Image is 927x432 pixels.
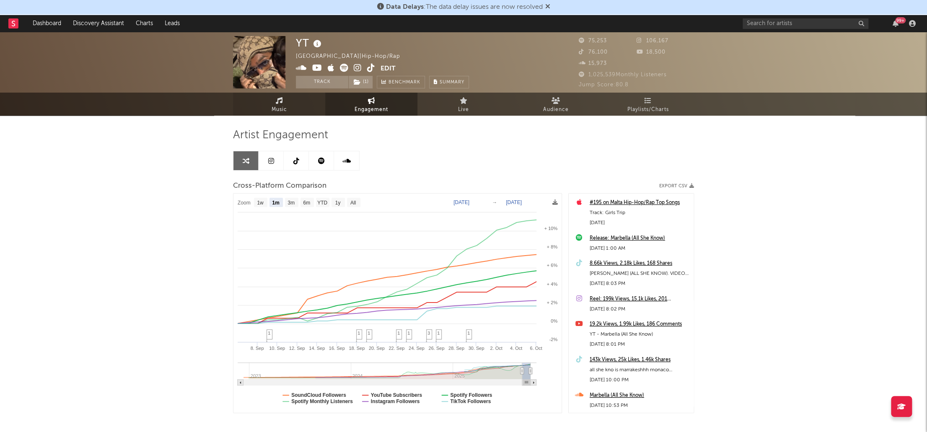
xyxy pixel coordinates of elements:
div: Track: Girls Trip [590,208,689,218]
text: All [350,200,356,206]
text: + 2% [547,300,558,305]
span: 1 [368,331,370,336]
a: 19.2k Views, 1.99k Likes, 186 Comments [590,319,689,329]
span: 75,253 [579,38,607,44]
text: [DATE] [506,199,522,205]
span: Data Delays [386,4,424,10]
text: 28. Sep [448,346,464,351]
div: [PERSON_NAME] (ALL SHE KNOW). VIDEO OUT RN. SONG EVERYWHERE @ MIDNIGHT #yt #oi #marbella [590,269,689,279]
div: 99 + [895,17,906,23]
text: 6. Oct [530,346,542,351]
span: Audience [543,105,569,115]
div: [DATE] [590,218,689,228]
div: [DATE] 8:03 PM [590,279,689,289]
text: 24. Sep [409,346,425,351]
div: YT [296,36,324,50]
a: Charts [130,15,159,32]
text: 30. Sep [468,346,484,351]
div: [DATE] 10:53 PM [590,401,689,411]
a: Audience [510,93,602,116]
button: (1) [349,76,373,88]
span: 1 [467,331,470,336]
div: all she kno is marrakeshhh monaco marbellaaaa #yt #oi [590,365,689,375]
text: + 4% [547,282,558,287]
text: 18. Sep [349,346,365,351]
text: 26. Sep [428,346,444,351]
button: Edit [381,64,396,74]
span: 1 [437,331,440,336]
text: 3m [287,200,295,206]
text: Instagram Followers [371,398,420,404]
text: TikTok Followers [450,398,491,404]
a: Discovery Assistant [67,15,130,32]
button: Export CSV [659,184,694,189]
span: : The data delay issues are now resolved [386,4,543,10]
a: Dashboard [27,15,67,32]
a: Marbella (All She Know) [590,391,689,401]
span: Summary [440,80,464,85]
a: 8.66k Views, 2.18k Likes, 168 Shares [590,259,689,269]
text: 4. Oct [510,346,522,351]
span: 1 [268,331,270,336]
span: Cross-Platform Comparison [233,181,326,191]
span: Jump Score: 80.8 [579,82,629,88]
text: SoundCloud Followers [291,392,346,398]
span: Playlists/Charts [627,105,669,115]
div: [DATE] 8:02 PM [590,304,689,314]
text: 0% [551,318,557,323]
text: [DATE] [453,199,469,205]
button: Summary [429,76,469,88]
button: Track [296,76,348,88]
span: 106,167 [637,38,668,44]
div: [GEOGRAPHIC_DATA] | Hip-Hop/Rap [296,52,410,62]
span: Dismiss [545,4,550,10]
a: #195 on Malta Hip-Hop/Rap Top Songs [590,198,689,208]
span: Artist Engagement [233,130,328,140]
span: 1,025,539 Monthly Listeners [579,72,667,78]
text: 22. Sep [388,346,404,351]
span: Music [272,105,287,115]
text: 8. Sep [251,346,264,351]
a: Music [233,93,325,116]
a: Live [417,93,510,116]
text: 2. Oct [490,346,502,351]
div: [DATE] 10:00 PM [590,375,689,385]
a: Release: Marbella (All She Know) [590,233,689,243]
text: 16. Sep [329,346,345,351]
text: 14. Sep [309,346,325,351]
text: + 10% [544,226,558,231]
div: [DATE] 8:01 PM [590,339,689,349]
text: Spotify Monthly Listeners [291,398,353,404]
span: 76,100 [579,49,608,55]
text: 10. Sep [269,346,285,351]
span: Engagement [355,105,388,115]
text: YTD [317,200,327,206]
text: → [492,199,497,205]
span: 15,973 [579,61,607,66]
div: Reel: 199k Views, 15.1k Likes, 201 Comments [590,294,689,304]
text: 1w [257,200,264,206]
a: Playlists/Charts [602,93,694,116]
text: Spotify Followers [450,392,492,398]
a: 143k Views, 25k Likes, 1.46k Shares [590,355,689,365]
span: 18,500 [637,49,665,55]
span: 1 [397,331,400,336]
a: Engagement [325,93,417,116]
span: 1 [357,331,360,336]
text: 6m [303,200,310,206]
div: [DATE] 1:00 AM [590,243,689,254]
text: YouTube Subscribers [371,392,422,398]
div: YT - Marbella (All She Know) [590,329,689,339]
text: 1m [272,200,279,206]
text: + 8% [547,244,558,249]
text: 12. Sep [289,346,305,351]
text: Zoom [238,200,251,206]
span: 3 [427,331,430,336]
text: 1y [335,200,341,206]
